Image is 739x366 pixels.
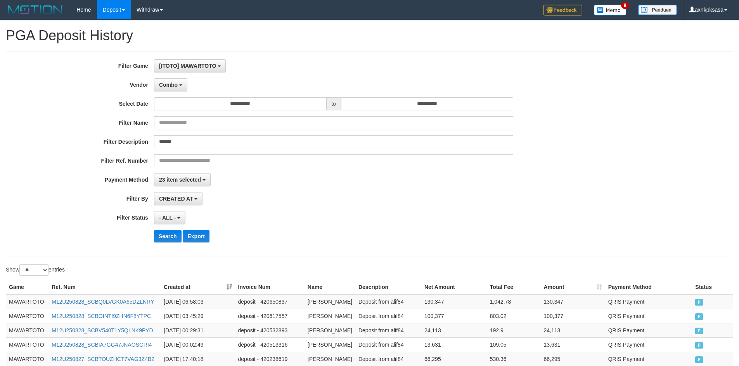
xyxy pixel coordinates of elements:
span: PAID [695,356,703,363]
a: M12U250828_SCBV540T1Y5QLNK9PYD [52,327,153,333]
span: to [326,97,341,110]
td: 1,042.78 [487,294,541,309]
td: [DATE] 00:29:31 [161,323,235,337]
span: PAID [695,328,703,334]
span: - ALL - [159,215,176,221]
td: deposit - 420238619 [235,352,305,366]
td: [DATE] 17:40:18 [161,352,235,366]
select: Showentries [19,264,48,276]
button: 23 item selected [154,173,211,186]
label: Show entries [6,264,65,276]
td: [DATE] 06:58:03 [161,294,235,309]
button: CREATED AT [154,192,203,205]
th: Invoice Num [235,280,305,294]
td: Deposit from alif84 [355,337,421,352]
td: Deposit from alif84 [355,309,421,323]
span: PAID [695,342,703,349]
th: Payment Method [605,280,692,294]
th: Ref. Num [48,280,161,294]
th: Created at: activate to sort column ascending [161,280,235,294]
td: [PERSON_NAME] [305,309,355,323]
td: QRIS Payment [605,337,692,352]
th: Total Fee [487,280,541,294]
button: Search [154,230,182,242]
td: 24,113 [540,323,605,337]
span: 9 [621,2,629,9]
th: Status [692,280,733,294]
img: MOTION_logo.png [6,4,65,15]
a: M12U250828_SCBIA7GG47JNAOSGRI4 [52,342,152,348]
td: 100,377 [540,309,605,323]
span: 23 item selected [159,177,201,183]
td: deposit - 420532893 [235,323,305,337]
h1: PGA Deposit History [6,28,733,43]
td: 13,631 [421,337,487,352]
td: QRIS Payment [605,323,692,337]
td: 66,295 [540,352,605,366]
td: 13,631 [540,337,605,352]
a: M12U250827_SCBTOUZHCT7VAG3Z4B2 [52,356,154,362]
td: [PERSON_NAME] [305,337,355,352]
td: 130,347 [421,294,487,309]
td: MAWARTOTO [6,323,48,337]
td: 109.05 [487,337,541,352]
button: [ITOTO] MAWARTOTO [154,59,226,72]
td: [PERSON_NAME] [305,352,355,366]
td: [DATE] 03:45:29 [161,309,235,323]
td: QRIS Payment [605,352,692,366]
th: Description [355,280,421,294]
button: Export [183,230,209,242]
span: Combo [159,82,178,88]
td: Deposit from alif84 [355,352,421,366]
td: [DATE] 00:02:49 [161,337,235,352]
td: [PERSON_NAME] [305,294,355,309]
a: M12U250828_SCBOINTI9ZHN6F8YTPC [52,313,151,319]
th: Amount: activate to sort column ascending [540,280,605,294]
td: QRIS Payment [605,309,692,323]
span: PAID [695,299,703,306]
td: [PERSON_NAME] [305,323,355,337]
th: Game [6,280,48,294]
span: CREATED AT [159,196,193,202]
img: panduan.png [638,5,677,15]
img: Button%20Memo.svg [594,5,627,15]
td: 130,347 [540,294,605,309]
a: M12U250828_SCBQ0LVGK0A65DZLNRY [52,299,154,305]
button: - ALL - [154,211,185,224]
td: 192.9 [487,323,541,337]
td: deposit - 420617557 [235,309,305,323]
td: MAWARTOTO [6,294,48,309]
td: MAWARTOTO [6,309,48,323]
th: Net Amount [421,280,487,294]
td: 100,377 [421,309,487,323]
td: QRIS Payment [605,294,692,309]
td: Deposit from alif84 [355,323,421,337]
td: 24,113 [421,323,487,337]
td: 66,295 [421,352,487,366]
span: [ITOTO] MAWARTOTO [159,63,216,69]
td: Deposit from alif84 [355,294,421,309]
img: Feedback.jpg [543,5,582,15]
td: 803.02 [487,309,541,323]
span: PAID [695,313,703,320]
td: deposit - 420650837 [235,294,305,309]
th: Name [305,280,355,294]
td: 530.36 [487,352,541,366]
td: deposit - 420513316 [235,337,305,352]
button: Combo [154,78,187,91]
